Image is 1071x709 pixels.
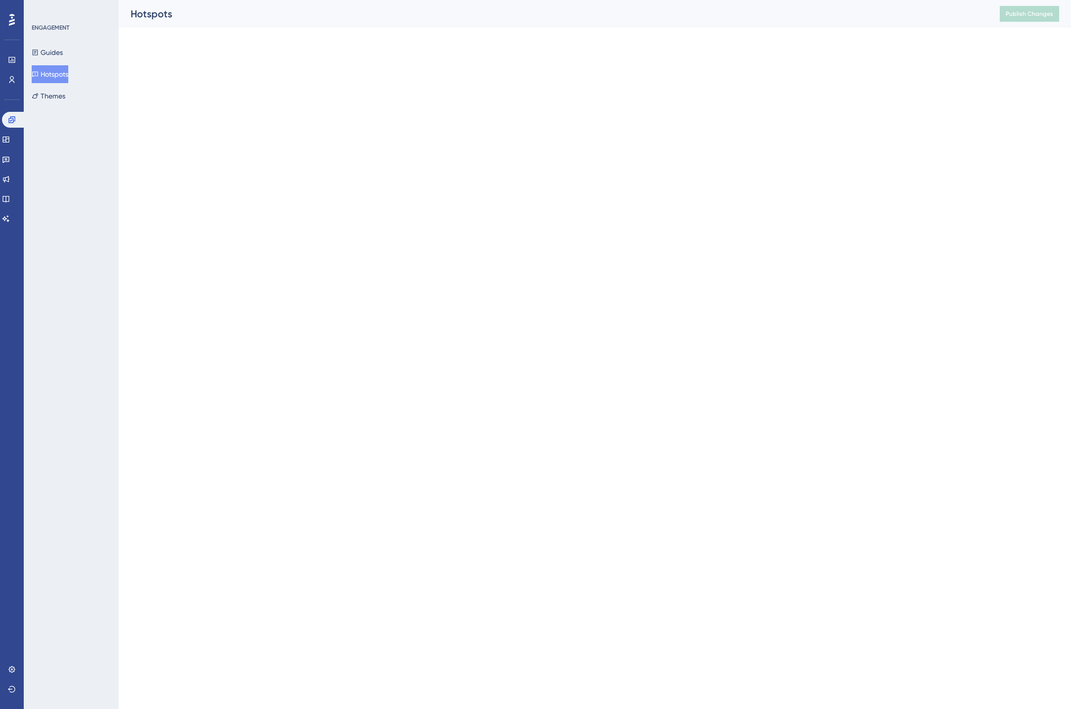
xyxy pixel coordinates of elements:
[32,87,65,105] button: Themes
[32,65,68,83] button: Hotspots
[1006,10,1053,18] span: Publish Changes
[32,44,63,61] button: Guides
[1000,6,1059,22] button: Publish Changes
[32,24,69,32] div: ENGAGEMENT
[131,7,975,21] div: Hotspots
